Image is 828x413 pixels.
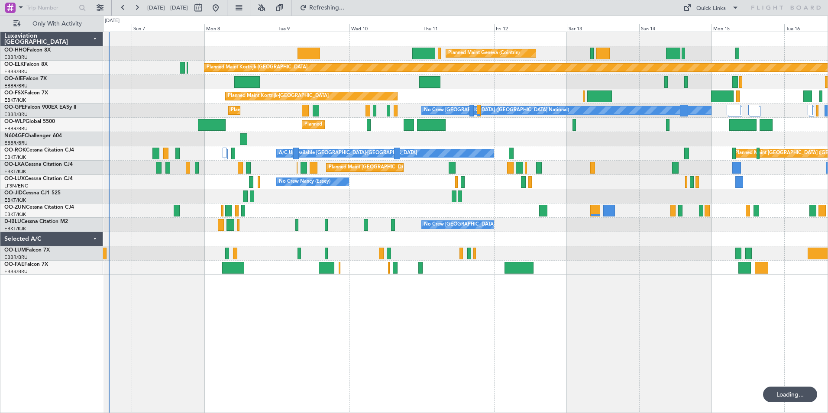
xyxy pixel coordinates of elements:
[4,140,28,146] a: EBBR/BRU
[4,105,76,110] a: OO-GPEFalcon 900EX EASy II
[424,104,569,117] div: No Crew [GEOGRAPHIC_DATA] ([GEOGRAPHIC_DATA] National)
[4,162,73,167] a: OO-LXACessna Citation CJ4
[4,62,48,67] a: OO-ELKFalcon 8X
[4,205,74,210] a: OO-ZUNCessna Citation CJ4
[448,47,520,60] div: Planned Maint Geneva (Cointrin)
[4,62,24,67] span: OO-ELK
[10,17,94,31] button: Only With Activity
[279,147,417,160] div: A/C Unavailable [GEOGRAPHIC_DATA]-[GEOGRAPHIC_DATA]
[4,133,62,139] a: N604GFChallenger 604
[4,226,26,232] a: EBKT/KJK
[4,126,28,132] a: EBBR/BRU
[4,262,48,267] a: OO-FAEFalcon 7X
[4,133,25,139] span: N604GF
[4,76,47,81] a: OO-AIEFalcon 7X
[4,219,68,224] a: D-IBLUCessna Citation M2
[4,168,26,175] a: EBKT/KJK
[4,248,26,253] span: OO-LUM
[4,254,28,261] a: EBBR/BRU
[26,1,76,14] input: Trip Number
[228,90,329,103] div: Planned Maint Kortrijk-[GEOGRAPHIC_DATA]
[4,268,28,275] a: EBBR/BRU
[4,54,28,61] a: EBBR/BRU
[4,219,21,224] span: D-IBLU
[23,21,91,27] span: Only With Activity
[679,1,743,15] button: Quick Links
[712,24,784,32] div: Mon 15
[304,118,367,131] div: Planned Maint Milan (Linate)
[4,190,61,196] a: OO-JIDCessna CJ1 525
[4,97,26,103] a: EBKT/KJK
[4,162,25,167] span: OO-LXA
[105,17,120,25] div: [DATE]
[4,183,28,189] a: LFSN/ENC
[567,24,639,32] div: Sat 13
[4,119,26,124] span: OO-WLP
[4,262,24,267] span: OO-FAE
[4,111,28,118] a: EBBR/BRU
[4,76,23,81] span: OO-AIE
[4,190,23,196] span: OO-JID
[207,61,307,74] div: Planned Maint Kortrijk-[GEOGRAPHIC_DATA]
[4,48,51,53] a: OO-HHOFalcon 8X
[349,24,422,32] div: Wed 10
[4,119,55,124] a: OO-WLPGlobal 5500
[4,211,26,218] a: EBKT/KJK
[4,148,74,153] a: OO-ROKCessna Citation CJ4
[231,104,388,117] div: Planned Maint [GEOGRAPHIC_DATA] ([GEOGRAPHIC_DATA] National)
[147,4,188,12] span: [DATE] - [DATE]
[204,24,277,32] div: Mon 8
[4,205,26,210] span: OO-ZUN
[279,175,330,188] div: No Crew Nancy (Essey)
[309,5,345,11] span: Refreshing...
[296,1,348,15] button: Refreshing...
[4,105,25,110] span: OO-GPE
[763,387,817,402] div: Loading...
[4,197,26,203] a: EBKT/KJK
[4,48,27,53] span: OO-HHO
[696,4,726,13] div: Quick Links
[329,161,485,174] div: Planned Maint [GEOGRAPHIC_DATA] ([GEOGRAPHIC_DATA] National)
[639,24,712,32] div: Sun 14
[4,90,48,96] a: OO-FSXFalcon 7X
[422,24,494,32] div: Thu 11
[4,90,24,96] span: OO-FSX
[4,68,28,75] a: EBBR/BRU
[424,218,569,231] div: No Crew [GEOGRAPHIC_DATA] ([GEOGRAPHIC_DATA] National)
[494,24,566,32] div: Fri 12
[4,248,50,253] a: OO-LUMFalcon 7X
[277,24,349,32] div: Tue 9
[132,24,204,32] div: Sun 7
[4,154,26,161] a: EBKT/KJK
[4,176,73,181] a: OO-LUXCessna Citation CJ4
[4,83,28,89] a: EBBR/BRU
[4,176,25,181] span: OO-LUX
[4,148,26,153] span: OO-ROK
